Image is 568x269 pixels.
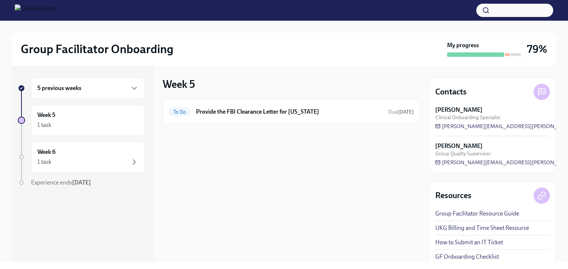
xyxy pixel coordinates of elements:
[18,105,145,136] a: Week 51 task
[37,148,55,156] h6: Week 6
[15,4,56,16] img: CharlieHealth
[72,179,91,186] strong: [DATE]
[398,109,414,115] strong: [DATE]
[388,108,414,115] span: August 20th, 2025 10:00
[435,86,467,97] h4: Contacts
[435,238,503,246] a: How to Submit an IT Ticket
[169,106,414,118] a: To DoProvide the FBI Clearance Letter for [US_STATE]Due[DATE]
[196,108,382,116] h6: Provide the FBI Clearance Letter for [US_STATE]
[18,142,145,173] a: Week 61 task
[435,190,471,201] h4: Resources
[435,142,483,150] strong: [PERSON_NAME]
[527,42,547,56] h3: 79%
[435,114,500,121] span: Clinical Onboarding Specialist
[435,150,491,157] span: Group Quality Supervisor
[37,84,81,92] h6: 5 previous weeks
[169,109,190,115] span: To Do
[31,179,91,186] span: Experience ends
[435,253,499,261] a: GF Onboarding Checklist
[31,77,145,99] div: 5 previous weeks
[447,41,479,49] strong: My progress
[435,210,519,218] a: Group Facilitator Resource Guide
[388,109,414,115] span: Due
[37,121,51,129] div: 1 task
[37,158,51,166] div: 1 task
[163,77,195,91] h3: Week 5
[37,111,55,119] h6: Week 5
[435,224,529,232] a: UKG Billing and Time Sheet Resource
[435,106,483,114] strong: [PERSON_NAME]
[21,42,173,56] h2: Group Facilitator Onboarding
